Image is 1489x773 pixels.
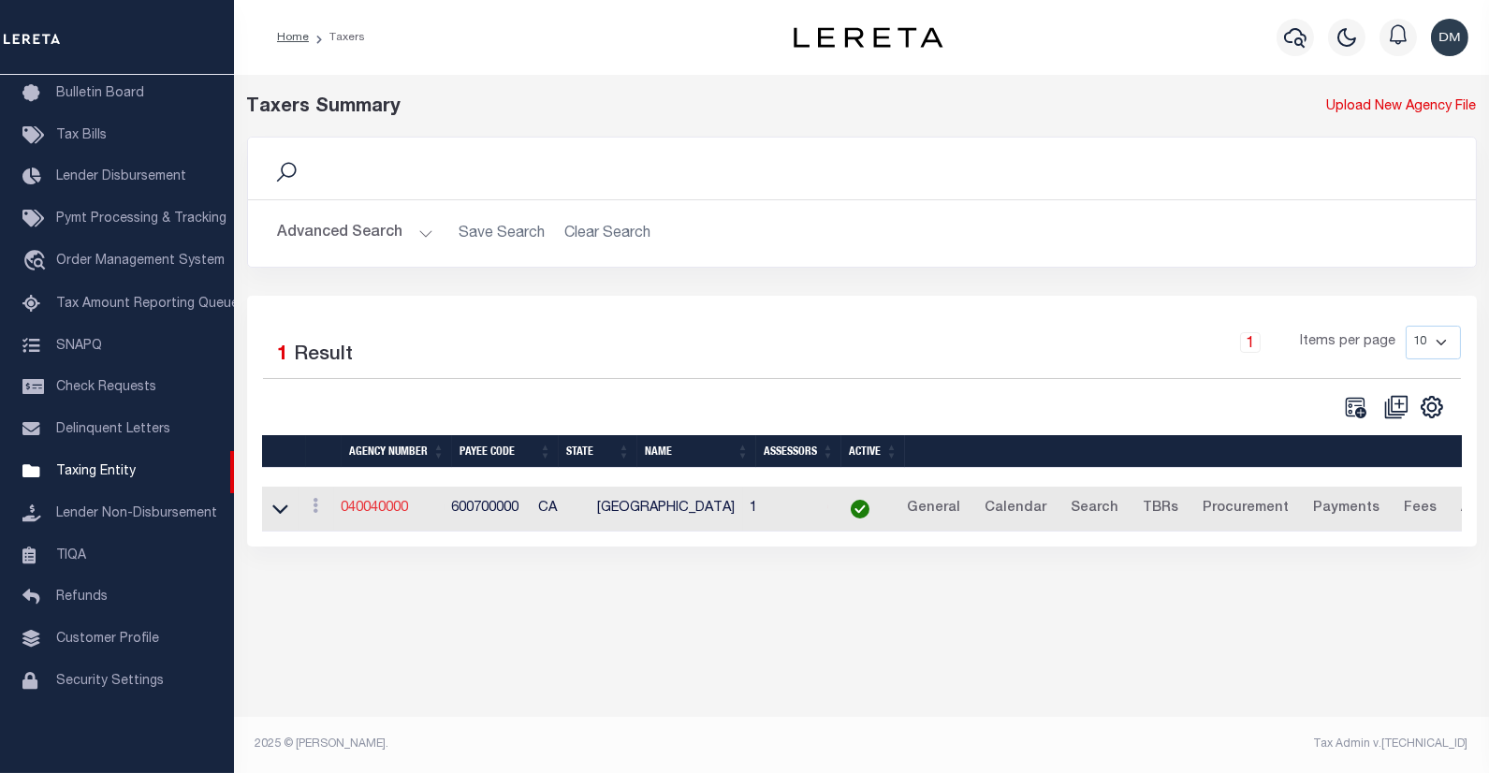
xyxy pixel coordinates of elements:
span: Order Management System [56,255,225,268]
td: [GEOGRAPHIC_DATA] [591,487,743,532]
td: CA [532,487,591,532]
span: Delinquent Letters [56,423,170,436]
th: Payee Code: activate to sort column ascending [452,435,559,468]
span: Tax Amount Reporting Queue [56,298,239,311]
img: logo-dark.svg [794,27,943,48]
th: Assessors: activate to sort column ascending [756,435,841,468]
span: Items per page [1301,332,1396,353]
a: 1 [1240,332,1261,353]
th: State: activate to sort column ascending [559,435,637,468]
span: SNAPQ [56,339,102,352]
span: Pymt Processing & Tracking [56,212,226,226]
button: Advanced Search [278,215,433,252]
span: Refunds [56,591,108,604]
a: Home [277,32,309,43]
span: Bulletin Board [56,87,144,100]
th: Active: activate to sort column ascending [841,435,905,468]
a: 040040000 [342,502,409,515]
a: Procurement [1195,494,1298,524]
a: TBRs [1135,494,1188,524]
span: Taxing Entity [56,465,136,478]
span: TIQA [56,548,86,562]
th: Agency Number: activate to sort column ascending [342,435,452,468]
span: Check Requests [56,381,156,394]
span: Lender Disbursement [56,170,186,183]
a: Upload New Agency File [1327,97,1477,118]
a: Search [1063,494,1128,524]
li: Taxers [309,29,365,46]
td: 1 [743,487,828,532]
td: 600700000 [445,487,532,532]
label: Result [295,341,354,371]
div: Tax Admin v.[TECHNICAL_ID] [876,736,1468,752]
span: 1 [278,345,289,365]
a: Calendar [977,494,1056,524]
img: check-icon-green.svg [851,500,869,518]
span: Tax Bills [56,129,107,142]
th: Name: activate to sort column ascending [637,435,756,468]
a: Fees [1396,494,1446,524]
div: Taxers Summary [247,94,1162,122]
div: 2025 © [PERSON_NAME]. [241,736,862,752]
span: Security Settings [56,675,164,688]
a: General [899,494,970,524]
span: Lender Non-Disbursement [56,507,217,520]
img: svg+xml;base64,PHN2ZyB4bWxucz0iaHR0cDovL3d3dy53My5vcmcvMjAwMC9zdmciIHBvaW50ZXItZXZlbnRzPSJub25lIi... [1431,19,1468,56]
i: travel_explore [22,250,52,274]
a: Payments [1306,494,1389,524]
span: Customer Profile [56,633,159,646]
